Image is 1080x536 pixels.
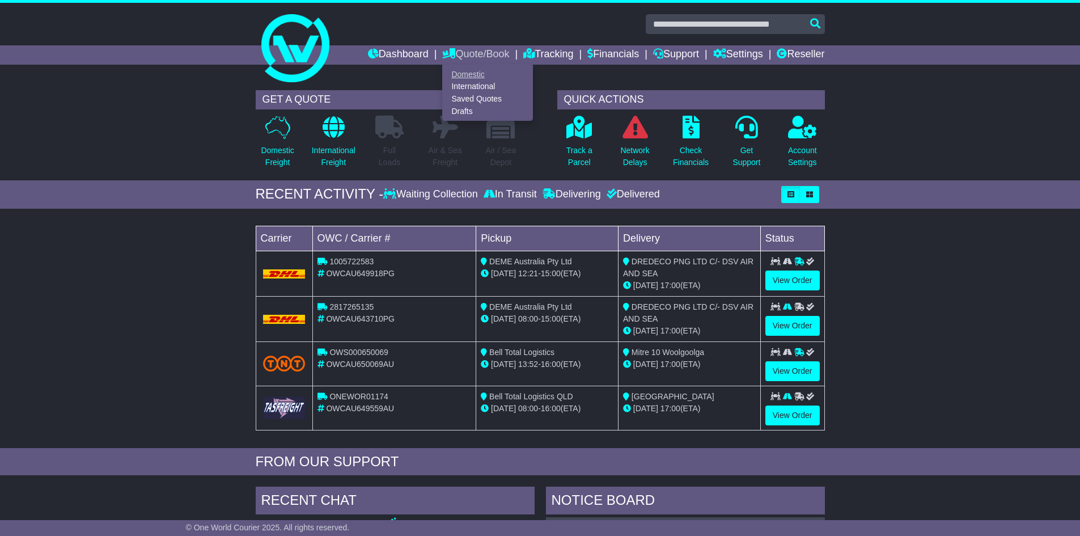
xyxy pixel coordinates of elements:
span: ONEWOR01174 [329,392,388,401]
div: Delivering [540,188,604,201]
span: OWCAU649559AU [326,404,394,413]
a: CheckFinancials [672,115,709,175]
a: Settings [713,45,763,65]
a: Dashboard [368,45,429,65]
td: Pickup [476,226,619,251]
p: International Freight [312,145,355,168]
a: GetSupport [732,115,761,175]
span: OWCAU643710PG [326,314,395,323]
a: View Order [765,406,820,425]
div: RECENT ACTIVITY - [256,186,384,202]
div: - (ETA) [481,403,613,415]
span: 12:21 [518,269,538,278]
a: Saved Quotes [443,93,532,105]
img: TNT_Domestic.png [263,356,306,371]
div: In Transit [481,188,540,201]
a: Financials [587,45,639,65]
span: Mitre 10 Woolgoolga [632,348,704,357]
span: OWCAU649918PG [326,269,395,278]
div: Delivered [604,188,660,201]
a: Drafts [443,105,532,117]
span: Bell Total Logistics QLD [489,392,573,401]
a: Support [653,45,699,65]
span: Bell Total Logistics [489,348,554,357]
span: [DATE] [491,269,516,278]
span: [DATE] [491,404,516,413]
a: Reseller [777,45,824,65]
p: Full Loads [375,145,404,168]
span: 1005722583 [329,257,374,266]
a: Tracking [523,45,573,65]
p: Track a Parcel [566,145,592,168]
td: Carrier [256,226,312,251]
div: (ETA) [623,280,756,292]
span: [DATE] [491,360,516,369]
td: Delivery [618,226,760,251]
p: Account Settings [788,145,817,168]
td: OWC / Carrier # [312,226,476,251]
a: NetworkDelays [620,115,650,175]
div: Quote/Book [442,65,533,121]
a: DomesticFreight [260,115,294,175]
span: 17:00 [660,326,680,335]
div: FROM OUR SUPPORT [256,454,825,470]
span: 17:00 [660,360,680,369]
span: [GEOGRAPHIC_DATA] [632,392,714,401]
div: - (ETA) [481,358,613,370]
span: OWS000650069 [329,348,388,357]
span: 17:00 [660,281,680,290]
div: RECENT CHAT [256,487,535,517]
img: DHL.png [263,269,306,278]
a: Domestic [443,68,532,81]
p: Network Delays [620,145,649,168]
span: 17:00 [660,404,680,413]
p: Check Financials [673,145,709,168]
span: DREDECO PNG LTD C/- DSV AIR AND SEA [623,257,753,278]
img: GetCarrierServiceLogo [263,396,306,419]
div: (ETA) [623,358,756,370]
a: International [443,81,532,93]
div: - (ETA) [481,268,613,280]
span: OWCAU650069AU [326,360,394,369]
span: DEME Australia Pty Ltd [489,302,572,311]
div: GET A QUOTE [256,90,523,109]
div: (ETA) [623,403,756,415]
a: View Order [765,361,820,381]
p: Air & Sea Freight [429,145,462,168]
span: © One World Courier 2025. All rights reserved. [186,523,350,532]
div: (ETA) [623,325,756,337]
span: 2817265135 [329,302,374,311]
div: Waiting Collection [383,188,480,201]
span: DEME Australia Pty Ltd [489,257,572,266]
a: View Order [765,271,820,290]
span: 15:00 [541,314,561,323]
span: [DATE] [633,404,658,413]
p: Get Support [732,145,760,168]
div: QUICK ACTIONS [557,90,825,109]
a: InternationalFreight [311,115,356,175]
td: Status [760,226,824,251]
div: - (ETA) [481,313,613,325]
div: NOTICE BOARD [546,487,825,517]
span: 13:52 [518,360,538,369]
span: 16:00 [541,360,561,369]
a: Track aParcel [566,115,593,175]
span: 16:00 [541,404,561,413]
span: 08:00 [518,314,538,323]
a: AccountSettings [787,115,818,175]
span: DREDECO PNG LTD C/- DSV AIR AND SEA [623,302,753,323]
a: View Order [765,316,820,336]
p: Domestic Freight [261,145,294,168]
span: 08:00 [518,404,538,413]
span: [DATE] [633,326,658,335]
span: [DATE] [491,314,516,323]
span: [DATE] [633,360,658,369]
span: 15:00 [541,269,561,278]
span: [DATE] [633,281,658,290]
a: Quote/Book [442,45,509,65]
img: DHL.png [263,315,306,324]
p: Air / Sea Depot [486,145,516,168]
